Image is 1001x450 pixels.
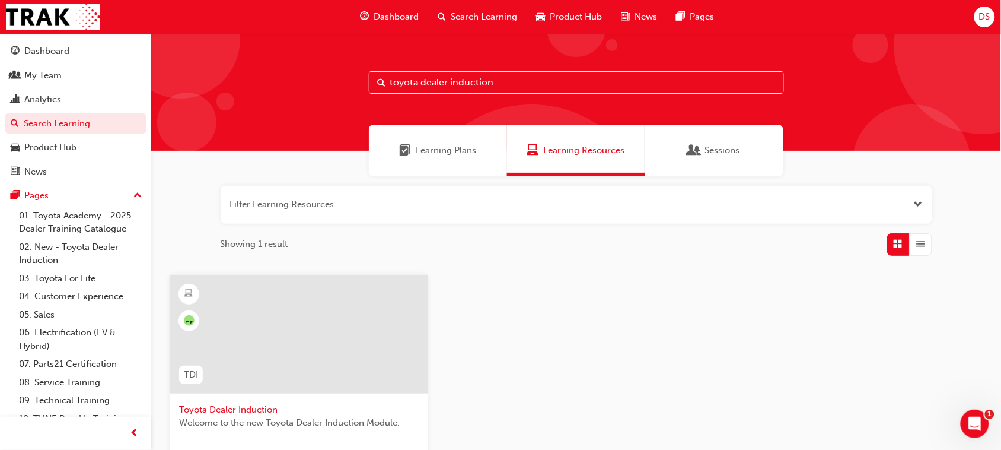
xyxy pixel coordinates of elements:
[24,93,61,106] div: Analytics
[369,71,784,94] input: Search...
[974,7,995,27] button: DS
[612,5,667,29] a: news-iconNews
[677,9,686,24] span: pages-icon
[985,410,994,419] span: 1
[11,71,20,81] span: people-icon
[451,10,518,24] span: Search Learning
[133,188,142,204] span: up-icon
[24,69,62,83] div: My Team
[184,315,195,326] span: null-icon
[5,137,146,159] a: Product Hub
[378,76,386,90] span: Search
[179,416,419,430] span: Welcome to the new Toyota Dealer Induction Module.
[5,38,146,185] button: DashboardMy TeamAnalyticsSearch LearningProduct HubNews
[11,119,19,129] span: search-icon
[550,10,602,24] span: Product Hub
[184,368,198,382] span: TDI
[979,10,990,24] span: DS
[961,410,989,438] iframe: Intercom live chat
[14,270,146,288] a: 03. Toyota For Life
[14,373,146,392] a: 08. Service Training
[507,125,645,176] a: Learning ResourcesLearning Resources
[369,125,507,176] a: Learning PlansLearning Plans
[14,410,146,428] a: 10. TUNE Rev-Up Training
[221,237,288,251] span: Showing 1 result
[5,185,146,207] button: Pages
[179,403,419,417] span: Toyota Dealer Induction
[916,237,925,251] span: List
[14,207,146,238] a: 01. Toyota Academy - 2025 Dealer Training Catalogue
[645,125,783,176] a: SessionsSessions
[11,46,20,57] span: guage-icon
[6,4,100,30] img: Trak
[185,286,193,302] span: learningResourceType_ELEARNING-icon
[914,198,923,211] button: Open the filter
[24,45,69,58] div: Dashboard
[667,5,724,29] a: pages-iconPages
[5,113,146,135] a: Search Learning
[527,144,539,157] span: Learning Resources
[705,144,740,157] span: Sessions
[5,88,146,110] a: Analytics
[24,165,47,179] div: News
[399,144,411,157] span: Learning Plans
[5,161,146,183] a: News
[5,65,146,87] a: My Team
[5,40,146,62] a: Dashboard
[688,144,700,157] span: Sessions
[24,189,49,202] div: Pages
[11,94,20,105] span: chart-icon
[14,324,146,355] a: 06. Electrification (EV & Hybrid)
[374,10,419,24] span: Dashboard
[11,191,20,201] span: pages-icon
[14,238,146,270] a: 02. New - Toyota Dealer Induction
[635,10,658,24] span: News
[429,5,527,29] a: search-iconSearch Learning
[416,144,476,157] span: Learning Plans
[130,426,139,441] span: prev-icon
[544,144,625,157] span: Learning Resources
[894,237,903,251] span: Grid
[537,9,546,24] span: car-icon
[11,167,20,178] span: news-icon
[361,9,369,24] span: guage-icon
[690,10,715,24] span: Pages
[14,355,146,373] a: 07. Parts21 Certification
[527,5,612,29] a: car-iconProduct Hub
[14,306,146,324] a: 05. Sales
[14,391,146,410] a: 09. Technical Training
[621,9,630,24] span: news-icon
[351,5,429,29] a: guage-iconDashboard
[11,142,20,153] span: car-icon
[438,9,447,24] span: search-icon
[14,287,146,306] a: 04. Customer Experience
[24,141,76,154] div: Product Hub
